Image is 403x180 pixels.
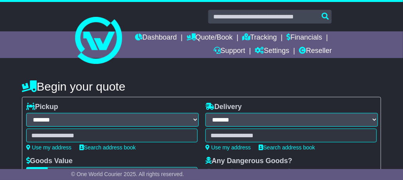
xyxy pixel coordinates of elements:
a: Tracking [243,31,277,45]
label: Other [296,168,311,175]
label: Lithium Battery [239,168,281,175]
label: Any Dangerous Goods? [205,157,292,165]
a: Quote/Book [187,31,233,45]
label: Goods Value [26,157,73,165]
a: Financials [287,31,322,45]
a: Dashboard [135,31,177,45]
a: Settings [255,45,290,58]
h4: Begin your quote [22,80,381,93]
span: © One World Courier 2025. All rights reserved. [71,171,184,177]
a: Use my address [205,144,251,151]
label: Delivery [205,103,242,111]
a: Search address book [79,144,136,151]
label: Pickup [26,103,58,111]
a: Support [214,45,245,58]
label: No [215,168,223,175]
a: Use my address [26,144,72,151]
a: Reseller [299,45,332,58]
a: Search address book [259,144,315,151]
